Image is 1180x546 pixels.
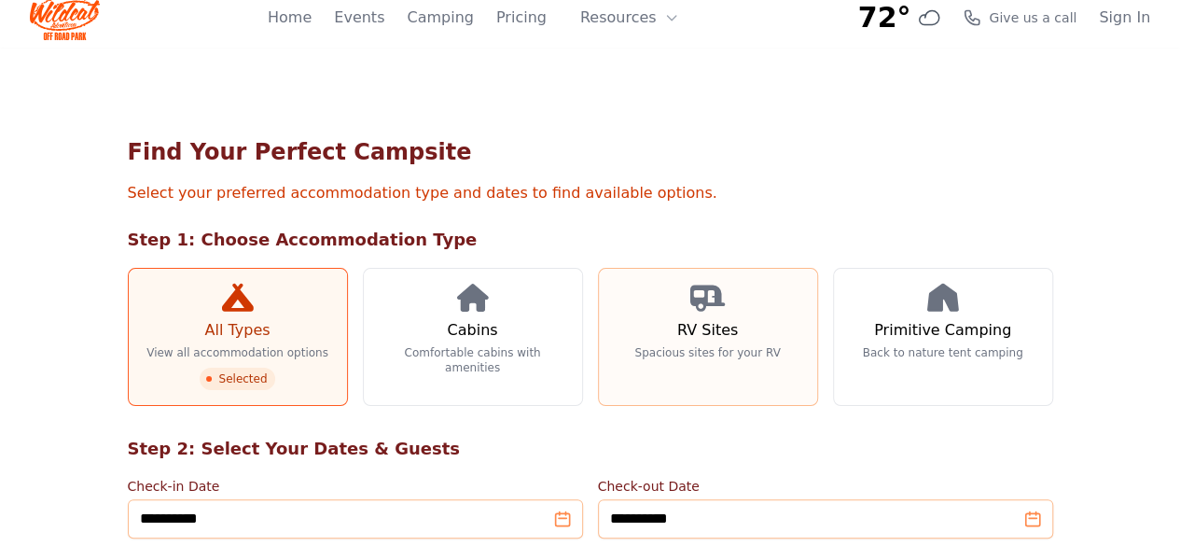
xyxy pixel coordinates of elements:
a: RV Sites Spacious sites for your RV [598,268,818,406]
h2: Step 2: Select Your Dates & Guests [128,436,1053,462]
a: Give us a call [963,8,1076,27]
a: All Types View all accommodation options Selected [128,268,348,406]
h3: Primitive Camping [874,319,1011,342]
p: Back to nature tent camping [863,345,1023,360]
span: Selected [200,368,274,390]
p: Spacious sites for your RV [634,345,780,360]
a: Cabins Comfortable cabins with amenities [363,268,583,406]
p: Comfortable cabins with amenities [379,345,567,375]
span: Give us a call [989,8,1076,27]
h3: Cabins [447,319,497,342]
a: Primitive Camping Back to nature tent camping [833,268,1053,406]
h1: Find Your Perfect Campsite [128,137,1053,167]
a: Pricing [496,7,547,29]
a: Home [268,7,312,29]
span: 72° [858,1,911,35]
p: Select your preferred accommodation type and dates to find available options. [128,182,1053,204]
p: View all accommodation options [146,345,328,360]
label: Check-out Date [598,477,1053,496]
a: Events [334,7,384,29]
a: Sign In [1099,7,1150,29]
h3: All Types [204,319,270,342]
h3: RV Sites [677,319,738,342]
a: Camping [407,7,473,29]
h2: Step 1: Choose Accommodation Type [128,227,1053,253]
label: Check-in Date [128,477,583,496]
